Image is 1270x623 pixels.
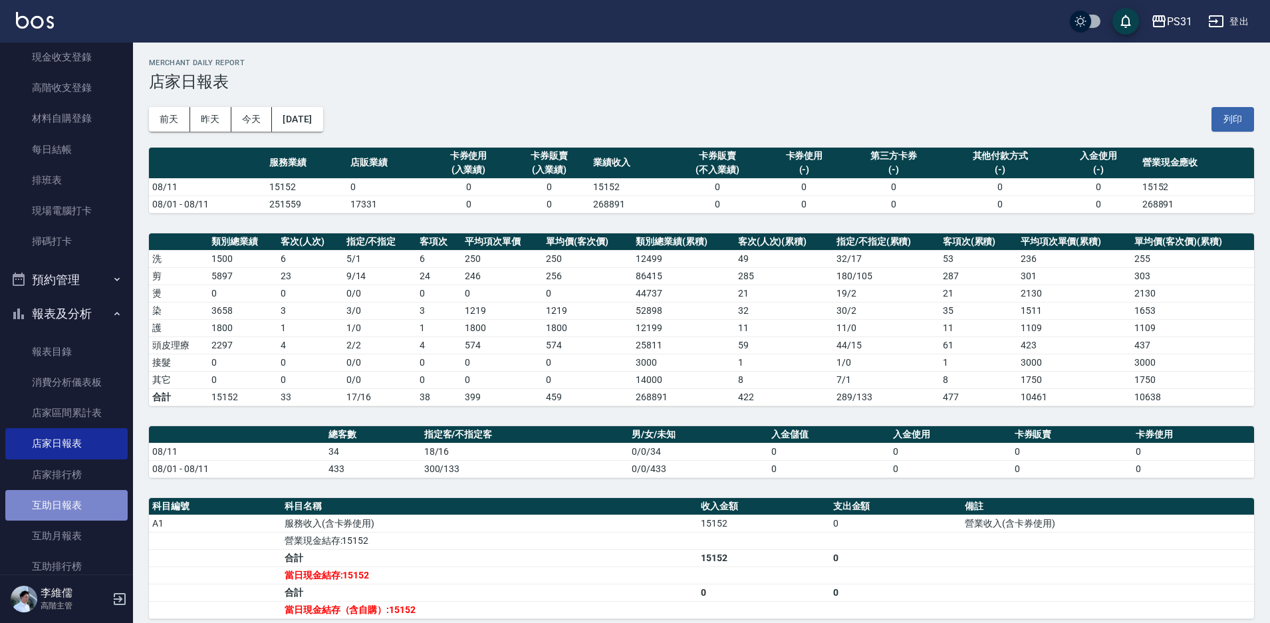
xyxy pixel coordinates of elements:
button: save [1112,8,1139,35]
td: 11 / 0 [833,319,940,336]
a: 報表目錄 [5,336,128,367]
td: 8 [735,371,833,388]
td: 19 / 2 [833,285,940,302]
td: 0 [1058,195,1139,213]
a: 掃碼打卡 [5,226,128,257]
td: 574 [461,336,543,354]
td: 246 [461,267,543,285]
td: 0 [890,460,1011,477]
td: 當日現金結存（含自購）:15152 [281,601,698,618]
td: 0 [416,371,461,388]
th: 客項次(累積) [940,233,1017,251]
td: 250 [543,250,632,267]
td: 17331 [347,195,428,213]
a: 材料自購登錄 [5,103,128,134]
td: 1219 [543,302,632,319]
td: 0 [208,371,277,388]
td: 0 [277,285,343,302]
td: 2 / 2 [343,336,417,354]
td: 合計 [281,584,698,601]
th: 客次(人次) [277,233,343,251]
td: 2130 [1131,285,1254,302]
td: 1 [940,354,1017,371]
td: 437 [1131,336,1254,354]
td: 1800 [543,319,632,336]
th: 男/女/未知 [628,426,768,443]
th: 指定/不指定 [343,233,417,251]
div: (不入業績) [674,163,761,177]
td: 49 [735,250,833,267]
td: 營業現金結存:15152 [281,532,698,549]
td: 0/0/34 [628,443,768,460]
td: 服務收入(含卡券使用) [281,515,698,532]
th: 單均價(客次價)(累積) [1131,233,1254,251]
th: 備註 [961,498,1254,515]
td: 0 [1011,443,1133,460]
td: 236 [1017,250,1132,267]
td: 1109 [1131,319,1254,336]
th: 指定客/不指定客 [421,426,629,443]
a: 排班表 [5,165,128,195]
td: 0 [698,584,830,601]
a: 店家區間累計表 [5,398,128,428]
div: 卡券販賣 [674,149,761,163]
td: 護 [149,319,208,336]
td: 0 [1132,443,1254,460]
td: 08/01 - 08/11 [149,195,266,213]
td: 0 [764,178,845,195]
td: 33 [277,388,343,406]
button: [DATE] [272,107,322,132]
th: 平均項次單價 [461,233,543,251]
button: 報表及分析 [5,297,128,331]
td: 3 / 0 [343,302,417,319]
a: 高階收支登錄 [5,72,128,103]
td: 6 [277,250,343,267]
a: 消費分析儀表板 [5,367,128,398]
td: 15152 [698,549,830,566]
td: 5 / 1 [343,250,417,267]
td: 0 [1011,460,1133,477]
td: 34 [325,443,421,460]
td: 0 [208,354,277,371]
td: 剪 [149,267,208,285]
td: 17/16 [343,388,417,406]
div: (入業績) [432,163,506,177]
td: 61 [940,336,1017,354]
td: 1 [416,319,461,336]
td: 0 [671,178,764,195]
table: a dense table [149,426,1254,478]
td: 0 / 0 [343,285,417,302]
td: 0 [277,371,343,388]
table: a dense table [149,498,1254,619]
td: 3 [416,302,461,319]
a: 互助排行榜 [5,551,128,582]
td: 180 / 105 [833,267,940,285]
button: 前天 [149,107,190,132]
td: 1750 [1017,371,1132,388]
td: 0 / 0 [343,371,417,388]
td: 44 / 15 [833,336,940,354]
div: 入金使用 [1061,149,1136,163]
th: 客項次 [416,233,461,251]
td: 0 [461,354,543,371]
td: 0 [943,195,1058,213]
td: 0 [671,195,764,213]
td: 0 [509,195,590,213]
td: 303 [1131,267,1254,285]
td: 86415 [632,267,734,285]
h5: 李維儒 [41,586,108,600]
td: 0 [1058,178,1139,195]
th: 類別總業績(累積) [632,233,734,251]
td: 3000 [1017,354,1132,371]
button: PS31 [1146,8,1198,35]
td: 0 [844,195,942,213]
td: 0 [347,178,428,195]
td: 0 [509,178,590,195]
div: 第三方卡券 [848,149,939,163]
div: (-) [946,163,1055,177]
td: 0 [461,285,543,302]
td: 6 [416,250,461,267]
td: 12499 [632,250,734,267]
td: 0 [543,354,632,371]
th: 平均項次單價(累積) [1017,233,1132,251]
